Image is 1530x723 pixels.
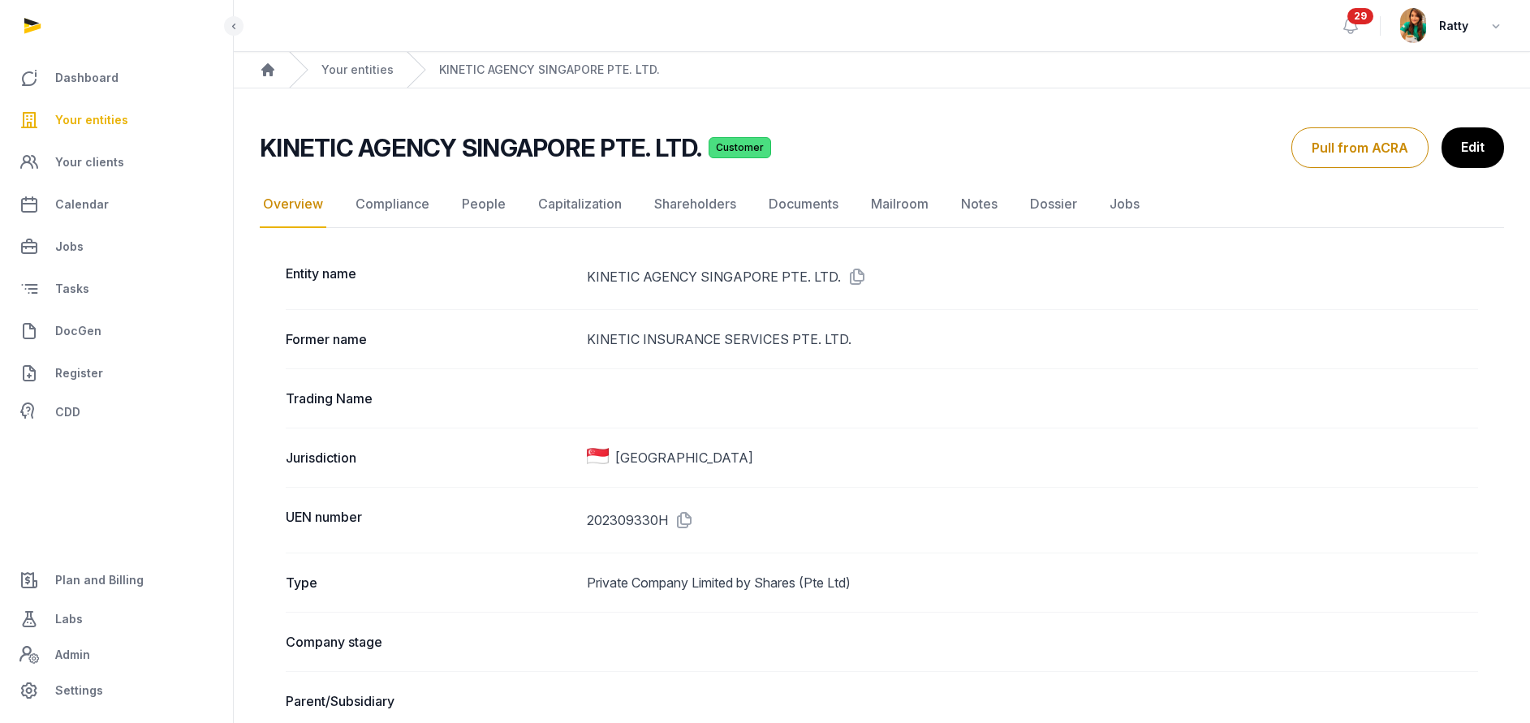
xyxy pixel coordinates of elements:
span: Your entities [55,110,128,130]
button: Pull from ACRA [1291,127,1429,168]
a: Calendar [13,185,220,224]
span: Tasks [55,279,89,299]
dd: Private Company Limited by Shares (Pte Ltd) [587,573,1478,592]
a: Compliance [352,181,433,228]
span: Your clients [55,153,124,172]
a: Tasks [13,269,220,308]
a: CDD [13,396,220,428]
a: Jobs [13,227,220,266]
a: Mailroom [868,181,932,228]
span: Settings [55,681,103,700]
dt: Jurisdiction [286,448,574,467]
a: Notes [958,181,1001,228]
dt: Entity name [286,264,574,290]
span: Customer [709,137,771,158]
a: Labs [13,600,220,639]
dd: KINETIC AGENCY SINGAPORE PTE. LTD. [587,264,1478,290]
a: Your entities [13,101,220,140]
span: Register [55,364,103,383]
dd: 202309330H [587,507,1478,533]
dd: KINETIC INSURANCE SERVICES PTE. LTD. [587,329,1478,349]
dt: Parent/Subsidiary [286,691,574,711]
a: Settings [13,671,220,710]
a: People [459,181,509,228]
span: [GEOGRAPHIC_DATA] [615,448,753,467]
a: Edit [1442,127,1504,168]
a: DocGen [13,312,220,351]
dt: UEN number [286,507,574,533]
a: Shareholders [651,181,739,228]
a: Dossier [1027,181,1080,228]
span: Jobs [55,237,84,256]
a: Your clients [13,143,220,182]
nav: Tabs [260,181,1504,228]
a: Your entities [321,62,394,78]
a: Register [13,354,220,393]
span: Admin [55,645,90,665]
span: CDD [55,402,80,422]
a: Overview [260,181,326,228]
nav: Breadcrumb [234,52,1530,88]
img: avatar [1400,8,1426,43]
h2: KINETIC AGENCY SINGAPORE PTE. LTD. [260,133,702,162]
a: Documents [765,181,842,228]
a: Admin [13,639,220,671]
a: Jobs [1106,181,1143,228]
span: Ratty [1439,16,1468,36]
dt: Company stage [286,632,574,652]
a: KINETIC AGENCY SINGAPORE PTE. LTD. [439,62,660,78]
span: Dashboard [55,68,119,88]
span: Calendar [55,195,109,214]
dt: Trading Name [286,389,574,408]
span: DocGen [55,321,101,341]
a: Dashboard [13,58,220,97]
a: Capitalization [535,181,625,228]
span: 29 [1347,8,1373,24]
dt: Type [286,573,574,592]
a: Plan and Billing [13,561,220,600]
dt: Former name [286,329,574,349]
span: Labs [55,609,83,629]
span: Plan and Billing [55,570,144,590]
